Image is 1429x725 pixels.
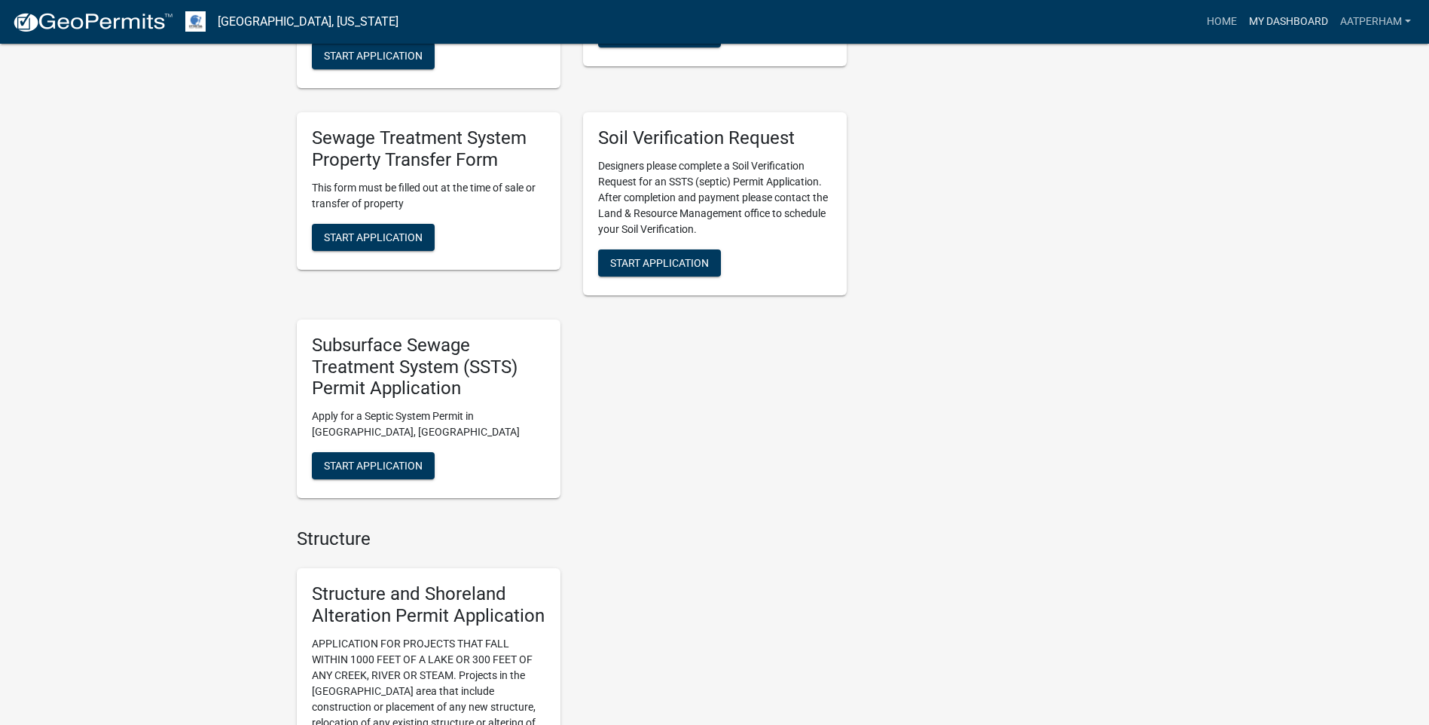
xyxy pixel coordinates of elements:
span: Start Application [610,256,709,268]
h5: Structure and Shoreland Alteration Permit Application [312,583,545,627]
button: Start Application [312,224,435,251]
span: Start Application [324,50,423,62]
button: Start Application [312,42,435,69]
p: Designers please complete a Soil Verification Request for an SSTS (septic) Permit Application. Af... [598,158,832,237]
a: [GEOGRAPHIC_DATA], [US_STATE] [218,9,398,35]
h5: Subsurface Sewage Treatment System (SSTS) Permit Application [312,335,545,399]
h5: Soil Verification Request [598,127,832,149]
p: Apply for a Septic System Permit in [GEOGRAPHIC_DATA], [GEOGRAPHIC_DATA] [312,408,545,440]
img: Otter Tail County, Minnesota [185,11,206,32]
a: AATPerham [1334,8,1417,36]
a: Home [1201,8,1243,36]
button: Start Application [598,249,721,277]
a: My Dashboard [1243,8,1334,36]
h5: Sewage Treatment System Property Transfer Form [312,127,545,171]
span: Start Application [324,460,423,472]
span: Start Application [324,231,423,243]
h4: Structure [297,528,847,550]
p: This form must be filled out at the time of sale or transfer of property [312,180,545,212]
button: Start Application [312,452,435,479]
